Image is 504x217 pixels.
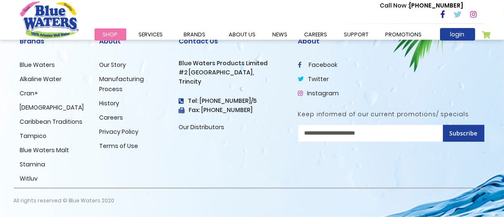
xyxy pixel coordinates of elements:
h2: Contact Us [179,37,286,45]
a: facebook [298,61,338,69]
a: Our Distributors [179,123,225,131]
a: News [264,28,296,41]
a: twitter [298,75,329,83]
a: Promotions [377,28,430,41]
p: [PHONE_NUMBER] [380,1,463,10]
a: Instagram [298,89,339,97]
a: Manufacturing Process [100,75,144,93]
a: store logo [20,1,79,38]
span: Brands [184,31,206,38]
a: Alkaline Water [20,75,62,83]
a: Blue Waters Malt [20,146,69,154]
h2: Brands [20,37,87,45]
a: Witluv [20,174,38,183]
a: Cran+ [20,89,38,97]
h3: Fax: [PHONE_NUMBER] [179,107,286,114]
h3: Trincity [179,78,286,85]
a: [DEMOGRAPHIC_DATA] [20,103,84,112]
a: Privacy Policy [100,128,139,136]
h3: Blue Waters Products Limited [179,60,286,67]
span: Subscribe [450,129,478,137]
span: Shop [103,31,118,38]
p: All rights reserved © Blue Waters 2020 [14,189,115,213]
span: Services [139,31,163,38]
a: Terms of Use [100,142,138,150]
a: careers [296,28,336,41]
a: Careers [100,113,123,122]
a: support [336,28,377,41]
span: Call Now : [380,1,409,10]
a: Stamina [20,160,46,168]
h3: #2 [GEOGRAPHIC_DATA], [179,69,286,76]
h2: About [298,37,484,45]
a: Caribbean Traditions [20,117,83,126]
a: login [440,28,475,41]
a: Our Story [100,61,126,69]
a: Blue Waters [20,61,55,69]
a: about us [221,28,264,41]
a: History [100,99,120,107]
h2: About [100,37,166,45]
a: Tampico [20,132,47,140]
h4: Tel: [PHONE_NUMBER]/5 [179,97,286,105]
button: Subscribe [443,125,484,142]
h5: Keep informed of our current promotions/ specials [298,111,484,118]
